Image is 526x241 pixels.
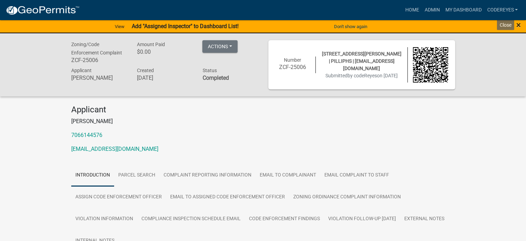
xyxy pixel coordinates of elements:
a: Complaint Reporting Information [159,164,256,187]
strong: Add "Assigned Inspector" to Dashboard List! [131,23,238,29]
strong: Completed [202,75,229,81]
span: Submitted on [DATE] [325,73,398,78]
button: Actions [202,40,238,53]
h6: ZCF-25006 [71,57,127,63]
span: × [516,20,521,30]
a: Home [402,3,422,17]
h6: [DATE] [137,75,192,81]
a: View [112,21,127,32]
a: Violation Information [71,208,137,230]
a: External Notes [400,208,449,230]
span: [STREET_ADDRESS][PERSON_NAME] | PILLIPHS | [EMAIL_ADDRESS][DOMAIN_NAME] [322,51,402,71]
a: Compliance Inspection Schedule Email [137,208,245,230]
h6: $0.00 [137,49,192,55]
a: Code Enforcement Findings [245,208,324,230]
span: Status [202,68,216,73]
a: Email to Assigned Code Enforcement Officer [166,186,289,208]
span: by codeReyes [348,73,377,78]
a: Introduction [71,164,114,187]
h4: Applicant [71,105,455,115]
p: [PERSON_NAME] [71,117,455,126]
span: Amount Paid [137,42,165,47]
a: Admin [422,3,442,17]
span: Number [284,57,301,63]
a: Email complaint to Staff [320,164,393,187]
span: Created [137,68,154,73]
a: Email to complainant [256,164,320,187]
img: QR code [413,47,448,83]
a: Violation Follow-up [DATE] [324,208,400,230]
h6: ZCF-25006 [275,64,311,70]
button: Don't show again [331,21,370,32]
a: My Dashboard [442,3,484,17]
h6: [PERSON_NAME] [71,75,127,81]
a: Assign Code Enforcement Officer [71,186,166,208]
a: codeReyes [484,3,520,17]
a: Parcel search [114,164,159,187]
a: ZONING ORDINANCE COMPLAINT INFORMATION [289,186,405,208]
span: Zoning/Code Enforcement Complaint [71,42,122,55]
a: [EMAIL_ADDRESS][DOMAIN_NAME] [71,146,158,152]
a: 7066144576 [71,132,102,138]
span: Applicant [71,68,92,73]
div: Close [497,20,514,30]
button: Close [516,21,521,29]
